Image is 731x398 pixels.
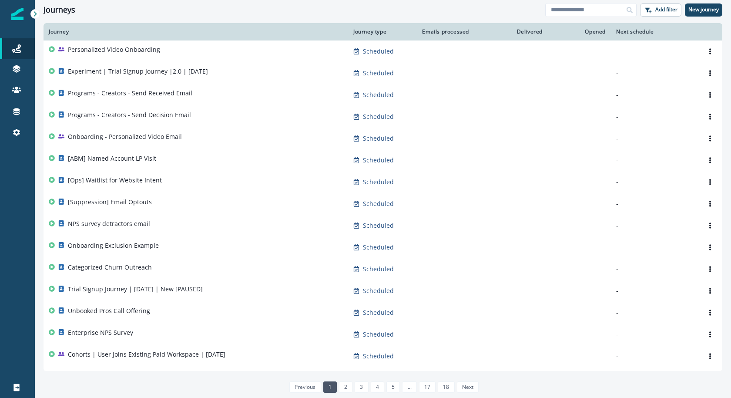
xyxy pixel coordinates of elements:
[703,350,717,363] button: Options
[353,28,408,35] div: Journey type
[68,307,150,315] p: Unbooked Pros Call Offering
[703,263,717,276] button: Options
[363,91,394,99] p: Scheduled
[703,45,717,58] button: Options
[44,215,722,236] a: NPS survey detractors emailScheduled--Options
[44,236,722,258] a: Onboarding Exclusion ExampleScheduled--Options
[44,258,722,280] a: Categorized Churn OutreachScheduled--Options
[44,302,722,324] a: Unbooked Pros Call OfferingScheduled--Options
[44,149,722,171] a: [ABM] Named Account LP VisitScheduled--Options
[68,176,162,185] p: [Ops] Waitlist for Website Intent
[703,306,717,319] button: Options
[49,28,343,35] div: Journey
[616,308,693,317] p: -
[616,112,693,121] p: -
[616,156,693,165] p: -
[655,7,677,13] p: Add filter
[616,199,693,208] p: -
[68,89,192,98] p: Programs - Creators - Send Received Email
[703,284,717,297] button: Options
[616,178,693,186] p: -
[363,287,394,295] p: Scheduled
[386,381,400,393] a: Page 5
[44,84,722,106] a: Programs - Creators - Send Received EmailScheduled--Options
[616,265,693,273] p: -
[703,110,717,123] button: Options
[703,132,717,145] button: Options
[44,106,722,128] a: Programs - Creators - Send Decision EmailScheduled--Options
[616,47,693,56] p: -
[44,40,722,62] a: Personalized Video OnboardingScheduled--Options
[363,112,394,121] p: Scheduled
[438,381,454,393] a: Page 18
[44,5,75,15] h1: Journeys
[68,45,160,54] p: Personalized Video Onboarding
[402,381,416,393] a: Jump forward
[355,381,368,393] a: Page 3
[616,134,693,143] p: -
[68,285,203,293] p: Trial Signup Journey | [DATE] | New [PAUSED]
[68,263,152,272] p: Categorized Churn Outreach
[363,308,394,317] p: Scheduled
[616,91,693,99] p: -
[339,381,352,393] a: Page 2
[616,352,693,361] p: -
[703,219,717,232] button: Options
[44,171,722,193] a: [Ops] Waitlist for Website IntentScheduled--Options
[68,154,156,163] p: [ABM] Named Account LP Visit
[688,7,719,13] p: New journey
[616,69,693,78] p: -
[44,62,722,84] a: Experiment | Trial Signup Journey |2.0 | [DATE]Scheduled--Options
[703,88,717,101] button: Options
[68,350,225,359] p: Cohorts | User Joins Existing Paid Workspace | [DATE]
[616,221,693,230] p: -
[44,324,722,345] a: Enterprise NPS SurveyScheduled--Options
[44,193,722,215] a: [Suppression] Email OptoutsScheduled--Options
[363,352,394,361] p: Scheduled
[44,128,722,149] a: Onboarding - Personalized Video EmailScheduled--Options
[480,28,543,35] div: Delivered
[44,345,722,367] a: Cohorts | User Joins Existing Paid Workspace | [DATE]Scheduled--Options
[703,197,717,210] button: Options
[363,47,394,56] p: Scheduled
[616,330,693,339] p: -
[703,67,717,80] button: Options
[371,381,384,393] a: Page 4
[363,156,394,165] p: Scheduled
[457,381,479,393] a: Next page
[363,178,394,186] p: Scheduled
[363,134,394,143] p: Scheduled
[287,381,479,393] ul: Pagination
[703,328,717,341] button: Options
[68,198,152,206] p: [Suppression] Email Optouts
[703,154,717,167] button: Options
[419,381,436,393] a: Page 17
[616,28,693,35] div: Next schedule
[616,243,693,252] p: -
[363,69,394,78] p: Scheduled
[553,28,606,35] div: Opened
[11,8,23,20] img: Inflection
[68,241,159,250] p: Onboarding Exclusion Example
[68,111,191,119] p: Programs - Creators - Send Decision Email
[363,199,394,208] p: Scheduled
[68,67,208,76] p: Experiment | Trial Signup Journey |2.0 | [DATE]
[685,3,722,17] button: New journey
[363,265,394,273] p: Scheduled
[616,287,693,295] p: -
[44,367,722,389] a: [Ops] Populate NameScheduled--Options
[363,221,394,230] p: Scheduled
[68,328,133,337] p: Enterprise NPS Survey
[323,381,337,393] a: Page 1 is your current page
[44,280,722,302] a: Trial Signup Journey | [DATE] | New [PAUSED]Scheduled--Options
[363,330,394,339] p: Scheduled
[68,219,150,228] p: NPS survey detractors email
[640,3,681,17] button: Add filter
[703,241,717,254] button: Options
[703,175,717,189] button: Options
[68,132,182,141] p: Onboarding - Personalized Video Email
[419,28,469,35] div: Emails processed
[363,243,394,252] p: Scheduled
